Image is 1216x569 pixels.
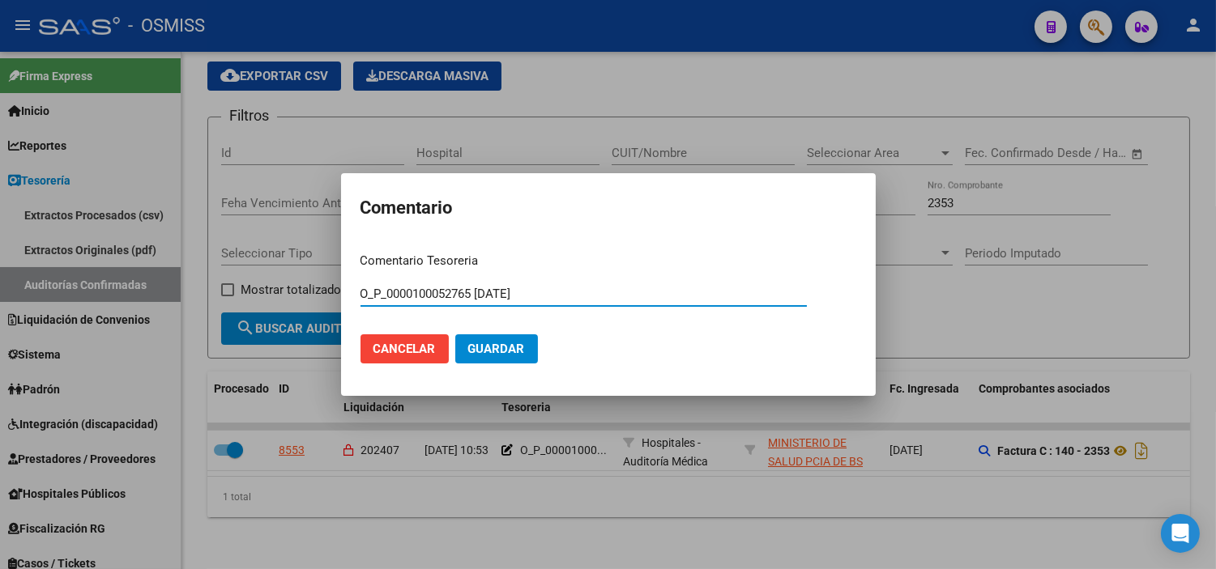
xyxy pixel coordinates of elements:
span: Cancelar [373,342,436,356]
h2: Comentario [361,193,856,223]
p: Comentario Tesoreria [361,252,856,270]
button: Guardar [455,334,538,363]
button: Cancelar [361,334,449,363]
span: Guardar [468,342,525,356]
div: Open Intercom Messenger [1161,514,1200,553]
